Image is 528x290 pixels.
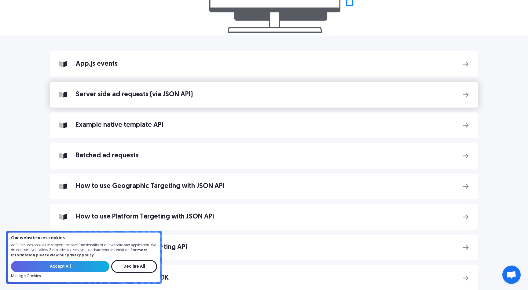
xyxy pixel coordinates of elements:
[11,261,109,272] input: Accept All
[50,143,478,169] a: Batched ad requests
[76,123,453,127] div: Example native template API
[76,215,453,219] div: How to use Platform Targeting with JSON API
[111,260,157,273] input: Decline All
[11,243,157,258] p: AdButler uses cookies to support the core functionality of our website and application. We do not...
[11,260,157,278] form: Email Form
[50,112,478,138] a: Example native template API
[76,154,453,158] div: Batched ad requests
[11,274,41,278] a: Manage Cookies
[76,62,453,66] div: App.js events
[76,93,453,97] div: Server side ad requests (via JSON API)
[50,204,478,230] a: How to use Platform Targeting with JSON API
[76,245,453,250] div: How to use AdButler's Reporting API
[76,276,453,280] div: How to use AdButler's iOS SDK
[50,174,478,199] a: How to use Geographic Targeting with JSON API
[502,266,521,284] div: Open chat
[11,236,157,240] h4: Our website uses cookies
[50,235,478,260] a: How to use AdButler's Reporting API
[76,184,453,189] div: How to use Geographic Targeting with JSON API
[50,51,478,77] a: App.js events
[50,82,478,108] a: Server side ad requests (via JSON API)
